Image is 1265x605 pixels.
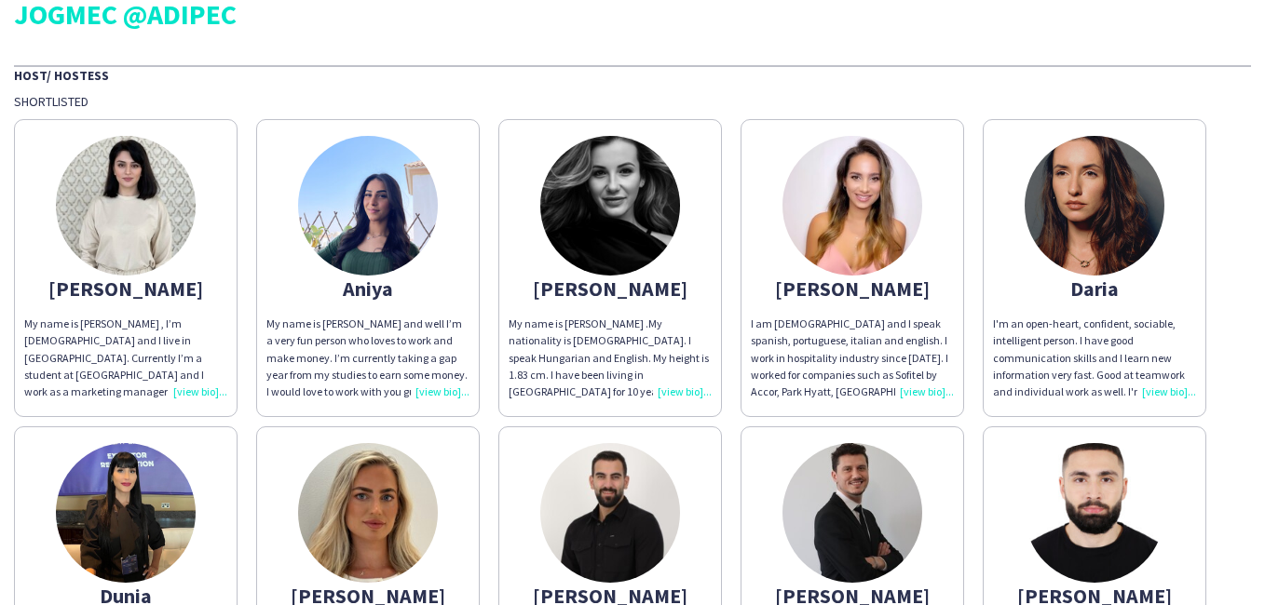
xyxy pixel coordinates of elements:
[782,443,922,583] img: thumb-67863c07a8814.jpeg
[751,280,954,297] div: [PERSON_NAME]
[56,443,196,583] img: thumb-61b6a0fd-5a09-4961-be13-a369bb24672d.jpg
[509,280,712,297] div: [PERSON_NAME]
[266,280,469,297] div: Aniya
[782,136,922,276] img: thumb-644d58d29460c.jpeg
[14,65,1251,84] div: Host/ Hostess
[751,316,954,400] div: I am [DEMOGRAPHIC_DATA] and I speak spanish, portuguese, italian and english. I work in hospitali...
[1025,443,1164,583] img: thumb-67e4d57c322ab.jpeg
[24,280,227,297] div: [PERSON_NAME]
[993,316,1196,400] div: I'm an open-heart, confident, sociable, intelligent person. I have good communication skills and ...
[993,280,1196,297] div: Daria
[540,443,680,583] img: thumb-68d51387403e7.jpeg
[509,587,712,604] div: [PERSON_NAME]
[993,587,1196,604] div: [PERSON_NAME]
[509,316,710,500] span: My name is [PERSON_NAME] .My nationality is [DEMOGRAPHIC_DATA]. I speak Hungarian and English. My...
[266,316,469,400] div: My name is [PERSON_NAME] and well I’m a very fun person who loves to work and make money. I’m cur...
[266,587,469,604] div: [PERSON_NAME]
[540,136,680,276] img: thumb-67dbbf4d779c2.jpeg
[56,136,196,276] img: thumb-65fd4304e6b47.jpeg
[751,587,954,604] div: [PERSON_NAME]
[24,587,227,604] div: Dunia
[298,443,438,583] img: thumb-68515fe5e9619.jpeg
[24,316,227,400] div: My name is [PERSON_NAME] , I’m [DEMOGRAPHIC_DATA] and I live in [GEOGRAPHIC_DATA]. Currently I’m ...
[1025,136,1164,276] img: thumb-a3aa1708-8b7e-4678-bafe-798ea0816525.jpg
[14,93,1251,110] div: Shortlisted
[298,136,438,276] img: thumb-67797ab2cf2b6.jpeg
